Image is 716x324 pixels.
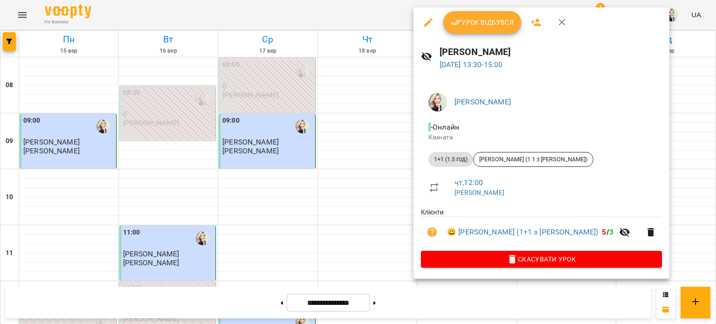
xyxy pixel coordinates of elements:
[428,254,654,265] span: Скасувати Урок
[440,60,503,69] a: [DATE] 13:30-15:00
[454,189,504,196] a: [PERSON_NAME]
[421,221,443,243] button: Візит ще не сплачено. Додати оплату?
[428,155,473,164] span: 1+1 (1.5 год)
[474,155,593,164] span: [PERSON_NAME] (1 1 з [PERSON_NAME])
[609,227,613,236] span: 3
[421,207,662,251] ul: Клієнти
[451,17,514,28] span: Урок відбувся
[454,97,511,106] a: [PERSON_NAME]
[473,152,593,167] div: [PERSON_NAME] (1 1 з [PERSON_NAME])
[428,93,447,111] img: 6fca86356b8b7b137e504034cafa1ac1.jpg
[428,133,654,142] p: Кімната
[443,11,522,34] button: Урок відбувся
[421,251,662,268] button: Скасувати Урок
[428,123,461,131] span: - Онлайн
[454,178,483,187] a: чт , 12:00
[447,227,598,238] a: 😀 [PERSON_NAME] (1+1 з [PERSON_NAME])
[602,227,613,236] b: /
[602,227,606,236] span: 5
[440,45,662,59] h6: [PERSON_NAME]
